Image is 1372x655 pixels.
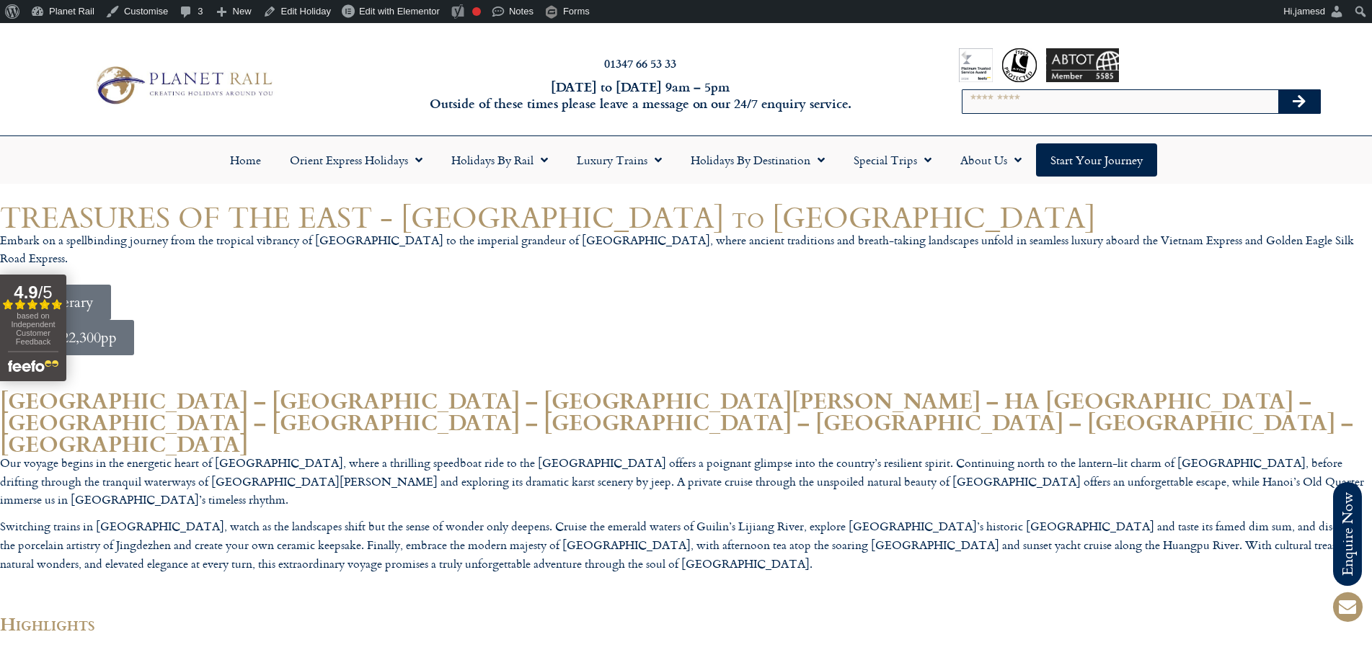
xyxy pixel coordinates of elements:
[7,143,1365,177] nav: Menu
[1295,6,1325,17] span: jamesd
[946,143,1036,177] a: About Us
[359,6,440,17] span: Edit with Elementor
[89,62,278,108] img: Planet Rail Train Holidays Logo
[369,79,911,112] h6: [DATE] to [DATE] 9am – 5pm Outside of these times please leave a message on our 24/7 enquiry serv...
[17,329,117,347] span: From £22,300pp
[472,7,481,16] div: Focus keyphrase not set
[1036,143,1157,177] a: Start your Journey
[676,143,839,177] a: Holidays by Destination
[437,143,562,177] a: Holidays by Rail
[1278,90,1320,113] button: Search
[216,143,275,177] a: Home
[275,143,437,177] a: Orient Express Holidays
[604,55,676,71] a: 01347 66 53 33
[562,143,676,177] a: Luxury Trains
[839,143,946,177] a: Special Trips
